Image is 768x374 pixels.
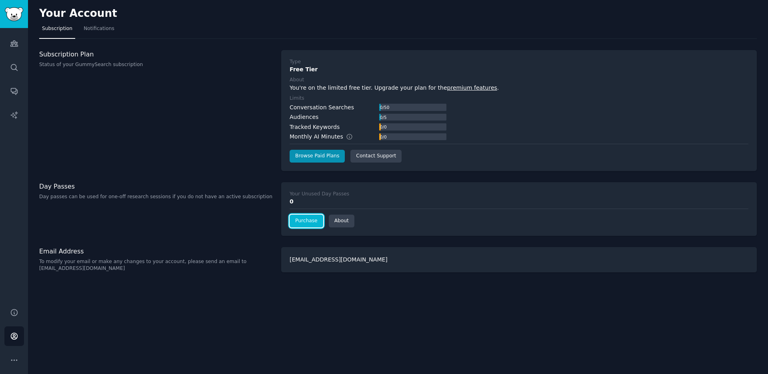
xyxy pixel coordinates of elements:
h3: Day Passes [39,182,273,191]
div: Audiences [290,113,318,121]
h3: Subscription Plan [39,50,273,58]
h2: Your Account [39,7,117,20]
div: 0 / 50 [379,104,390,111]
div: [EMAIL_ADDRESS][DOMAIN_NAME] [281,247,757,272]
p: To modify your email or make any changes to your account, please send an email to [EMAIL_ADDRESS]... [39,258,273,272]
div: Conversation Searches [290,103,354,112]
div: Limits [290,95,304,102]
div: Monthly AI Minutes [290,133,361,141]
a: premium features [447,84,497,91]
img: GummySearch logo [5,7,23,21]
a: Subscription [39,22,75,39]
span: Subscription [42,25,72,32]
div: Free Tier [290,65,748,74]
div: 0 / 0 [379,133,387,141]
div: You're on the limited free tier. Upgrade your plan for the . [290,84,748,92]
a: Contact Support [350,150,402,163]
div: 0 / 0 [379,123,387,131]
div: 0 [290,197,748,206]
p: Status of your GummySearch subscription [39,61,273,68]
a: About [329,215,354,227]
div: 0 / 5 [379,114,387,121]
div: Tracked Keywords [290,123,340,131]
span: Notifications [84,25,114,32]
a: Purchase [290,215,323,227]
div: Type [290,58,301,66]
a: Browse Paid Plans [290,150,345,163]
p: Day passes can be used for one-off research sessions if you do not have an active subscription [39,193,273,201]
div: Your Unused Day Passes [290,191,349,198]
a: Notifications [81,22,117,39]
h3: Email Address [39,247,273,255]
div: About [290,76,304,84]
